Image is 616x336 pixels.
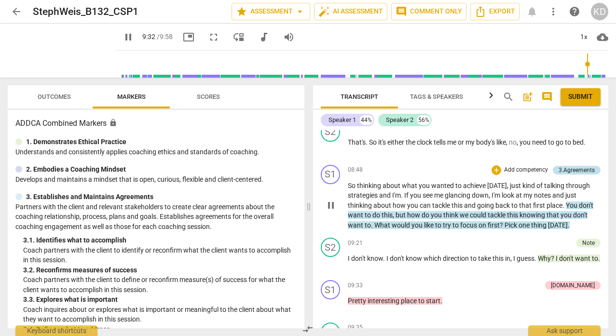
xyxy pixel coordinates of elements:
span: comment [396,6,407,17]
h2: StephWeis_B132_CSP1 [33,6,138,18]
span: don't [390,255,406,262]
span: you [411,221,424,229]
span: interesting [368,297,401,305]
span: I [556,255,559,262]
span: thinking [348,202,373,209]
span: guess [517,255,534,262]
span: me [434,191,445,199]
span: either [387,138,406,146]
button: Assessment [232,3,310,20]
span: , [507,182,510,189]
span: 09:33 [348,282,363,290]
span: back [495,202,511,209]
button: Search [501,89,516,105]
span: talking [544,182,566,189]
span: take [478,255,493,262]
span: bed [573,138,584,146]
span: and [379,191,392,199]
span: this [382,211,393,219]
span: down [472,191,489,199]
p: 3. Establishes and Maintains Agreements [26,192,153,202]
span: Assessment is enabled for this document. The competency model is locked and follows the assessmen... [109,119,117,127]
span: body's [476,138,496,146]
div: Change speaker [321,165,340,184]
span: me [447,138,458,146]
span: do [372,211,382,219]
span: tackle [432,202,452,209]
span: thing [531,221,548,229]
span: . [562,202,566,209]
span: you [520,138,532,146]
span: kind [522,182,536,189]
span: to [455,182,463,189]
span: place [547,202,562,209]
div: Speaker 1 [329,115,356,125]
span: which [424,255,443,262]
span: . [568,221,570,229]
span: I [513,255,517,262]
span: Filler word [509,138,517,146]
span: in [505,255,510,262]
span: What [374,221,392,229]
span: about [373,202,393,209]
span: move_down [233,31,245,43]
span: would [392,221,411,229]
span: arrow_drop_down [294,6,306,17]
span: on [479,221,488,229]
span: Submit [568,92,593,102]
div: KD [591,3,608,20]
span: . [598,255,600,262]
span: , [393,211,396,219]
span: I [386,255,390,262]
div: Speaker 2 [386,115,413,125]
span: I'm [492,191,502,199]
span: how [393,202,407,209]
span: it's [378,138,387,146]
p: Add competency [503,166,549,175]
span: through [566,182,590,189]
span: don't [573,211,588,219]
span: clock [417,138,434,146]
span: how [407,211,422,219]
span: arrow_back [11,6,22,17]
span: direction [443,255,470,262]
span: Comment only [396,6,462,17]
span: strategies [348,191,379,199]
button: Please Do Not Submit until your Assessment is Complete [561,88,601,106]
span: I [348,255,351,262]
span: to [365,221,371,229]
p: Coach partners with the client to define or reconfirm measure(s) of success for what the client w... [23,275,297,295]
span: to [592,255,598,262]
div: Change speaker [321,280,340,299]
button: Add summary [520,89,535,105]
span: . [383,255,386,262]
span: . [366,138,369,146]
span: can [420,202,432,209]
span: my [523,191,534,199]
span: this [507,211,520,219]
h3: ADDCA Combined Markers [15,118,297,129]
span: volume_up [283,31,295,43]
span: , [506,138,509,146]
span: , [489,191,492,199]
span: comment [541,91,553,103]
span: what [402,182,419,189]
span: to [365,211,372,219]
span: pause [325,200,337,211]
span: Assessment [236,6,306,17]
span: the [406,138,417,146]
span: and [552,191,565,199]
span: You [566,202,579,209]
span: If [404,191,410,199]
span: to [418,297,426,305]
span: need [532,138,548,146]
span: help [569,6,580,17]
span: you [419,182,431,189]
div: Keyboard shortcuts [15,325,97,336]
button: Pause [323,198,339,213]
span: post_add [522,91,534,103]
span: ? [500,221,505,229]
span: to [548,138,556,146]
span: start [426,297,440,305]
p: Coach partners with the client to identify or reconfirm what the client wants to accomplish in th... [23,245,297,265]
